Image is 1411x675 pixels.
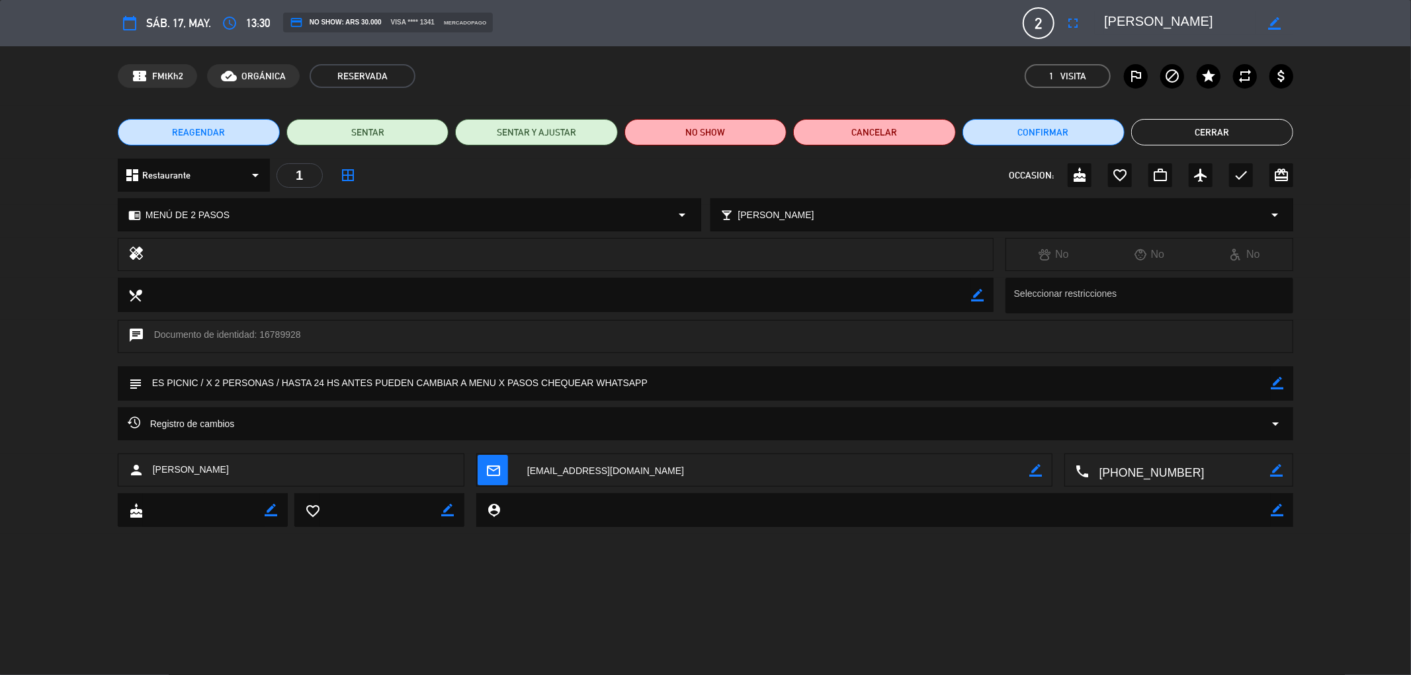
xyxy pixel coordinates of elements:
button: SENTAR Y AJUSTAR [455,119,617,145]
button: fullscreen [1061,11,1085,35]
button: Cancelar [793,119,955,145]
i: cake [1072,167,1088,183]
i: cake [128,503,143,518]
span: 2 [1023,7,1054,39]
i: outlined_flag [1128,68,1144,84]
i: mail_outline [486,463,500,477]
i: calendar_today [122,15,138,31]
i: chrome_reader_mode [128,209,141,221]
i: person [128,462,144,478]
span: confirmation_number [132,68,148,84]
i: border_color [1271,504,1283,516]
i: airplanemode_active [1193,167,1209,183]
i: border_color [971,289,984,301]
i: block [1164,68,1180,84]
i: favorite_border [305,503,320,518]
i: chat [128,327,144,346]
i: person_pin [486,502,501,517]
i: border_color [265,504,277,516]
span: OCCASION: [1009,168,1054,183]
span: Restaurante [142,168,191,183]
i: cloud_done [221,68,237,84]
i: favorite_border [1112,167,1128,183]
i: border_color [441,504,454,516]
span: [PERSON_NAME] [153,462,229,477]
span: Registro de cambios [128,416,235,432]
em: Visita [1060,69,1086,84]
i: access_time [222,15,237,31]
button: Confirmar [962,119,1125,145]
span: MENÚ DE 2 PASOS [146,208,230,223]
i: local_dining [128,288,142,302]
i: credit_card [290,16,303,29]
i: dashboard [124,167,140,183]
button: Cerrar [1131,119,1293,145]
button: NO SHOW [624,119,787,145]
i: subject [128,376,142,391]
i: card_giftcard [1273,167,1289,183]
i: border_color [1029,464,1042,477]
i: arrow_drop_down [247,167,263,183]
div: 1 [277,163,323,188]
button: REAGENDAR [118,119,280,145]
button: SENTAR [286,119,449,145]
i: local_bar [721,209,734,221]
span: sáb. 17, may. [146,14,211,33]
span: [PERSON_NAME] [738,208,814,223]
span: 13:30 [246,14,270,33]
button: calendar_today [118,11,142,35]
i: fullscreen [1065,15,1081,31]
i: arrow_drop_down [675,207,691,223]
i: border_color [1268,17,1281,30]
i: border_color [1270,464,1283,477]
i: check [1233,167,1249,183]
i: arrow_drop_down [1267,416,1283,432]
i: arrow_drop_down [1267,207,1283,223]
button: access_time [218,11,241,35]
i: healing [128,245,144,264]
div: No [1101,246,1197,263]
i: star [1201,68,1217,84]
i: local_phone [1075,463,1090,478]
div: Documento de identidad: 16789928 [118,320,1294,353]
i: work_outline [1152,167,1168,183]
i: border_color [1271,377,1283,389]
span: RESERVADA [310,64,415,88]
span: ORGÁNICA [241,69,286,84]
span: NO SHOW: ARS 30.000 [290,16,382,29]
span: REAGENDAR [172,126,225,139]
div: No [1006,246,1101,263]
i: border_all [340,167,356,183]
span: 1 [1049,69,1054,84]
span: mercadopago [444,19,486,27]
div: No [1197,246,1293,263]
span: FMtKh2 [152,69,183,84]
i: repeat [1237,68,1253,84]
i: attach_money [1273,68,1289,84]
